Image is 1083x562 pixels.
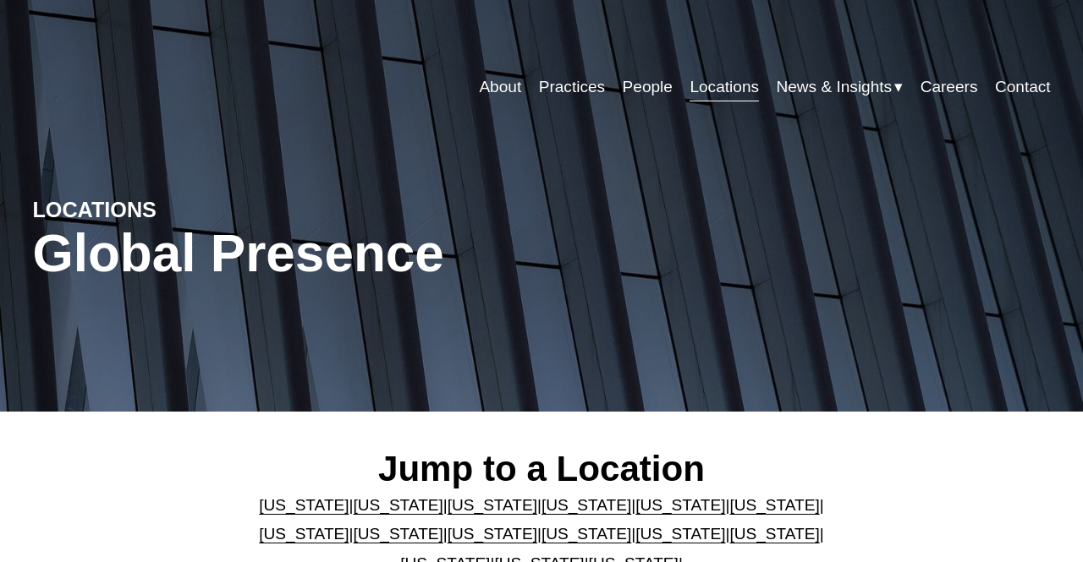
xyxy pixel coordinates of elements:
[776,71,903,103] a: folder dropdown
[479,71,521,103] a: About
[995,71,1051,103] a: Contact
[448,496,537,514] a: [US_STATE]
[776,73,892,101] span: News & Insights
[354,496,443,514] a: [US_STATE]
[259,496,349,514] a: [US_STATE]
[32,223,711,283] h1: Global Presence
[354,525,443,543] a: [US_STATE]
[541,525,631,543] a: [US_STATE]
[690,71,759,103] a: Locations
[635,525,725,543] a: [US_STATE]
[245,447,838,490] h2: Jump to a Location
[541,496,631,514] a: [US_STATE]
[729,525,819,543] a: [US_STATE]
[32,196,287,223] h4: LOCATIONS
[259,525,349,543] a: [US_STATE]
[729,496,819,514] a: [US_STATE]
[448,525,537,543] a: [US_STATE]
[921,71,978,103] a: Careers
[539,71,605,103] a: Practices
[623,71,673,103] a: People
[635,496,725,514] a: [US_STATE]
